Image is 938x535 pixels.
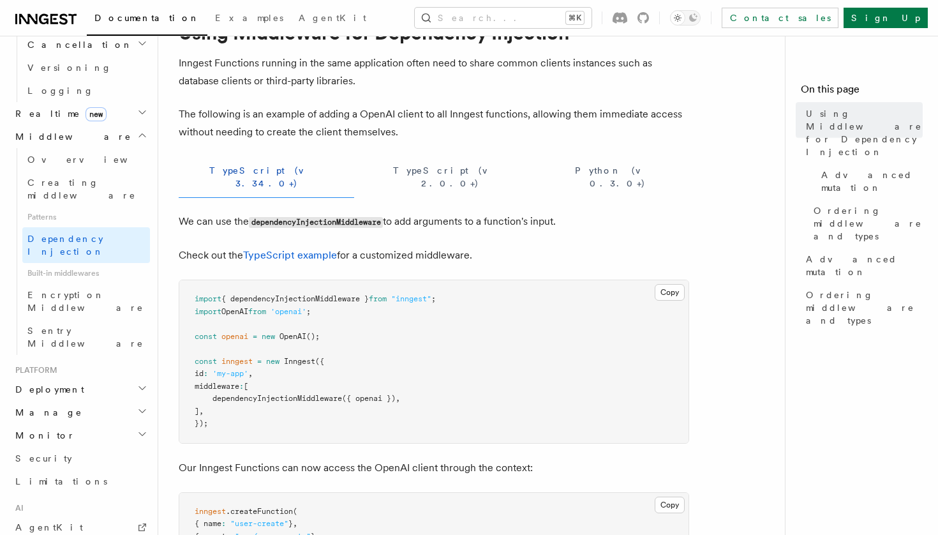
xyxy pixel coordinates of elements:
span: , [248,369,253,378]
span: Monitor [10,429,75,442]
h4: On this page [801,82,923,102]
span: Advanced mutation [821,169,923,194]
button: Copy [655,497,685,513]
a: Contact sales [722,8,838,28]
span: inngest [195,507,226,516]
a: Using Middleware for Dependency Injection [801,102,923,163]
span: Deployment [10,383,84,396]
a: TypeScript example [243,249,337,261]
span: : [204,369,208,378]
span: OpenAI [221,307,248,316]
span: ; [431,294,436,303]
span: , [199,407,204,416]
a: Ordering middleware and types [808,199,923,248]
span: const [195,332,217,341]
span: Inngest [284,357,315,366]
button: Deployment [10,378,150,401]
a: Sign Up [844,8,928,28]
span: Documentation [94,13,200,23]
code: dependencyInjectionMiddleware [249,217,383,228]
span: : [221,519,226,528]
button: Python (v 0.3.0+) [546,156,689,198]
button: Monitor [10,424,150,447]
span: 'openai' [271,307,306,316]
button: Manage [10,401,150,424]
button: Realtimenew [10,102,150,125]
button: Middleware [10,125,150,148]
span: [ [244,382,248,391]
p: The following is an example of adding a OpenAI client to all Inngest functions, allowing them imm... [179,105,689,141]
a: Documentation [87,4,207,36]
a: Logging [22,79,150,102]
span: from [369,294,387,303]
span: Logging [27,86,94,96]
p: Our Inngest Functions can now access the OpenAI client through the context: [179,459,689,477]
span: id [195,369,204,378]
span: dependencyInjectionMiddleware [212,394,342,403]
span: : [239,382,244,391]
a: Advanced mutation [801,248,923,283]
span: OpenAI [279,332,306,341]
a: Limitations [10,470,150,493]
button: Cancellation [22,33,150,56]
span: Ordering middleware and types [814,204,923,243]
button: Toggle dark mode [670,10,701,26]
span: Platform [10,365,57,375]
span: ({ [315,357,324,366]
span: AI [10,503,24,513]
span: .createFunction [226,507,293,516]
span: AgentKit [15,522,83,532]
span: new [266,357,279,366]
p: Inngest Functions running in the same application often need to share common clients instances su... [179,54,689,90]
span: Using Middleware for Dependency Injection [806,107,923,158]
span: ({ openai }) [342,394,396,403]
a: Advanced mutation [816,163,923,199]
span: new [86,107,107,121]
span: ; [306,307,311,316]
a: Overview [22,148,150,171]
span: import [195,294,221,303]
span: Advanced mutation [806,253,923,278]
span: Manage [10,406,82,419]
span: ( [293,507,297,516]
span: , [293,519,297,528]
span: ] [195,407,199,416]
a: Encryption Middleware [22,283,150,319]
div: Middleware [10,148,150,355]
span: openai [221,332,248,341]
span: Encryption Middleware [27,290,144,313]
span: = [253,332,257,341]
a: Versioning [22,56,150,79]
span: (); [306,332,320,341]
span: const [195,357,217,366]
span: from [248,307,266,316]
button: Search...⌘K [415,8,592,28]
a: Examples [207,4,291,34]
span: Realtime [10,107,107,120]
span: }); [195,419,208,428]
span: , [396,394,400,403]
span: Creating middleware [27,177,136,200]
span: Overview [27,154,159,165]
a: Dependency Injection [22,227,150,263]
span: = [257,357,262,366]
span: new [262,332,275,341]
span: Versioning [27,63,112,73]
span: AgentKit [299,13,366,23]
span: Built-in middlewares [22,263,150,283]
button: TypeScript (v 2.0.0+) [364,156,536,198]
kbd: ⌘K [566,11,584,24]
span: "inngest" [391,294,431,303]
span: Patterns [22,207,150,227]
a: Sentry Middleware [22,319,150,355]
a: AgentKit [291,4,374,34]
span: Cancellation [22,38,133,51]
span: 'my-app' [212,369,248,378]
span: Sentry Middleware [27,326,144,349]
span: Dependency Injection [27,234,104,257]
span: Limitations [15,476,107,486]
p: We can use the to add arguments to a function's input. [179,213,689,231]
a: Security [10,447,150,470]
span: { name [195,519,221,528]
span: "user-create" [230,519,288,528]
